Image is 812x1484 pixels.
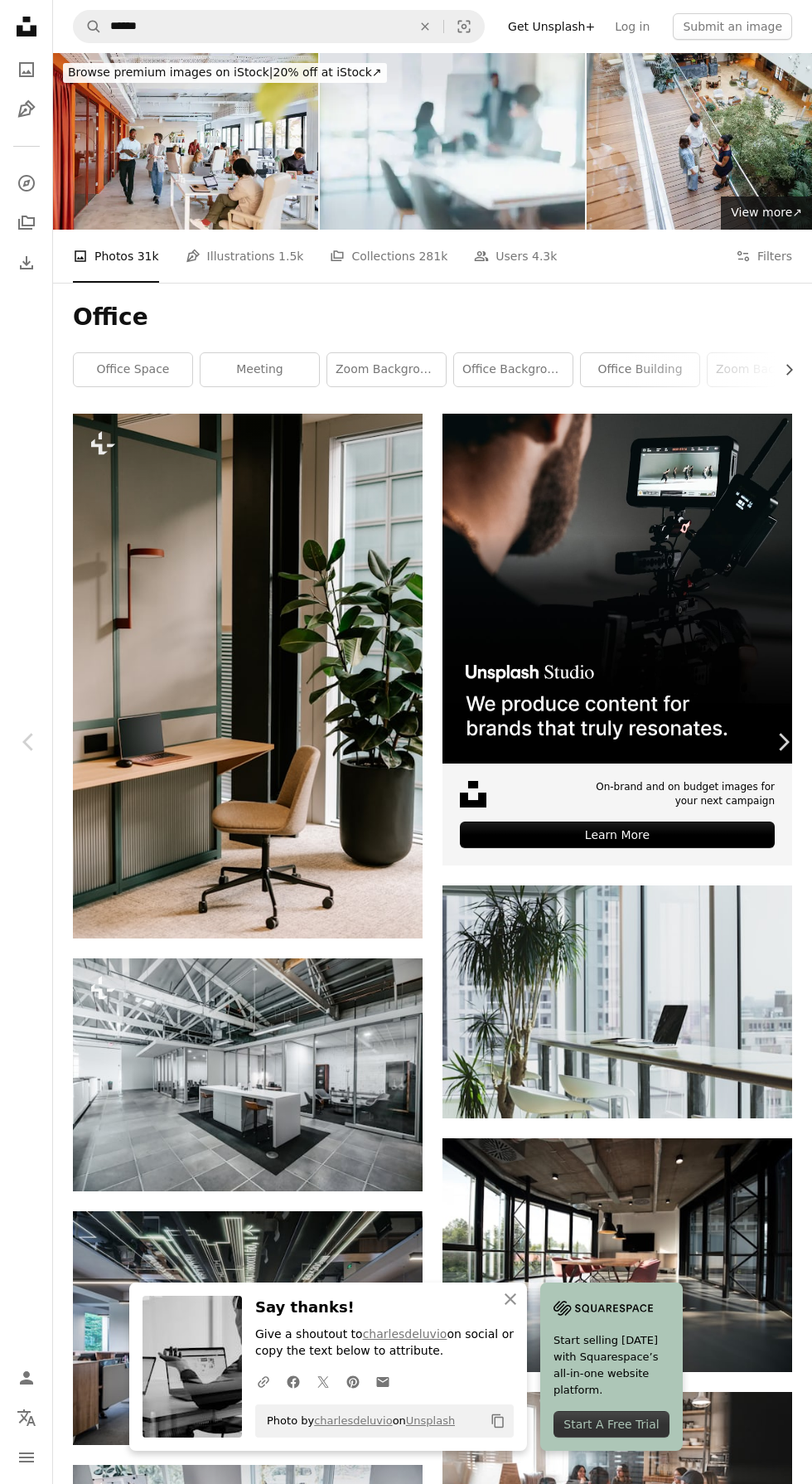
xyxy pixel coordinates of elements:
a: Browse premium images on iStock|20% off at iStock↗ [53,53,397,93]
a: Get Unsplash+ [498,13,605,40]
h1: Office [73,303,792,332]
a: Log in [605,13,660,40]
a: Users 4.3k [474,230,557,283]
a: charlesdeluvio [363,1327,447,1341]
a: office space [74,353,192,386]
button: Search Unsplash [74,11,102,42]
a: turned off laptop computer on top of brown wooden table [442,994,792,1009]
a: Download History [10,246,43,279]
a: Collections 281k [330,230,447,283]
span: 4.3k [532,247,557,265]
button: scroll list to the right [774,353,792,386]
button: Clear [407,11,443,42]
a: Unsplash [406,1414,455,1427]
img: a chair sitting next to a plant in a room [73,414,423,938]
img: file-1715652217532-464736461acbimage [442,414,792,764]
button: Language [10,1401,43,1434]
span: Start selling [DATE] with Squarespace’s all-in-one website platform. [553,1332,669,1399]
form: Find visuals sitewide [73,10,485,43]
img: file-1705255347840-230a6ab5bca9image [553,1296,653,1321]
img: turned off laptop computer on top of brown wooden table [442,885,792,1118]
div: Learn More [460,822,775,848]
a: Next [754,662,812,822]
a: man and woman sitting on table [73,1321,423,1336]
a: Share over email [368,1365,398,1398]
a: On-brand and on budget images for your next campaignLearn More [442,414,792,866]
span: Photo by on [259,1408,455,1434]
a: Illustrations 1.5k [186,230,304,283]
img: a large office space [73,958,423,1191]
a: charlesdeluvio [314,1414,392,1427]
a: office background [454,353,573,386]
a: Start selling [DATE] with Squarespace’s all-in-one website platform.Start A Free Trial [540,1283,683,1451]
a: zoom background [327,353,446,386]
span: 281k [418,247,447,265]
button: Menu [10,1441,43,1474]
a: Share on Facebook [278,1365,308,1398]
span: 1.5k [278,247,303,265]
a: office building [581,353,699,386]
a: meeting [201,353,319,386]
img: man and woman sitting on table [73,1211,423,1445]
a: View more↗ [721,196,812,230]
button: Submit an image [673,13,792,40]
button: Visual search [444,11,484,42]
a: Share on Twitter [308,1365,338,1398]
h3: Say thanks! [255,1296,514,1320]
div: Start A Free Trial [553,1411,669,1438]
span: View more ↗ [731,206,802,219]
a: a chair sitting next to a plant in a room [73,668,423,683]
img: Modern Collaborative Office Space with Diverse Professionals Working in a Co-Working Environment [53,53,318,230]
img: file-1631678316303-ed18b8b5cb9cimage [460,781,486,807]
p: Give a shoutout to on social or copy the text below to attribute. [255,1326,514,1360]
span: On-brand and on budget images for your next campaign [579,780,775,808]
a: Share on Pinterest [338,1365,368,1398]
img: photo of dining table and chairs inside room [442,1138,792,1372]
span: 20% off at iStock ↗ [68,65,382,79]
a: Explore [10,167,43,200]
a: photo of dining table and chairs inside room [442,1247,792,1262]
button: Copy to clipboard [484,1407,512,1435]
a: Illustrations [10,93,43,126]
a: Log in / Sign up [10,1361,43,1394]
span: Browse premium images on iStock | [68,65,273,79]
a: Photos [10,53,43,86]
a: a large office space [73,1067,423,1082]
button: Filters [736,230,792,283]
a: Collections [10,206,43,240]
img: Blur, planning and business people in meeting, brainstorming and conversation for feedback. Group... [320,53,585,230]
